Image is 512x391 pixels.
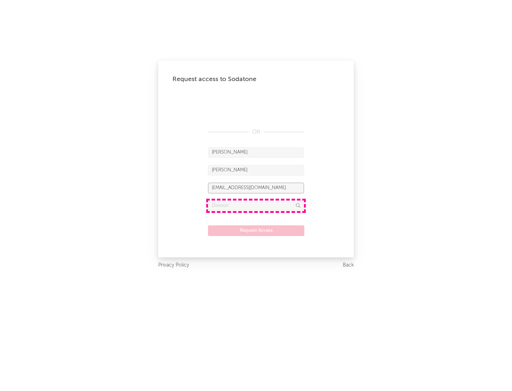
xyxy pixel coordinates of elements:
[208,200,304,211] input: Division
[208,165,304,176] input: Last Name
[208,183,304,193] input: Email
[208,225,304,236] button: Request Access
[208,147,304,158] input: First Name
[158,261,189,270] a: Privacy Policy
[208,128,304,136] div: OR
[172,75,340,84] div: Request access to Sodatone
[343,261,354,270] a: Back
